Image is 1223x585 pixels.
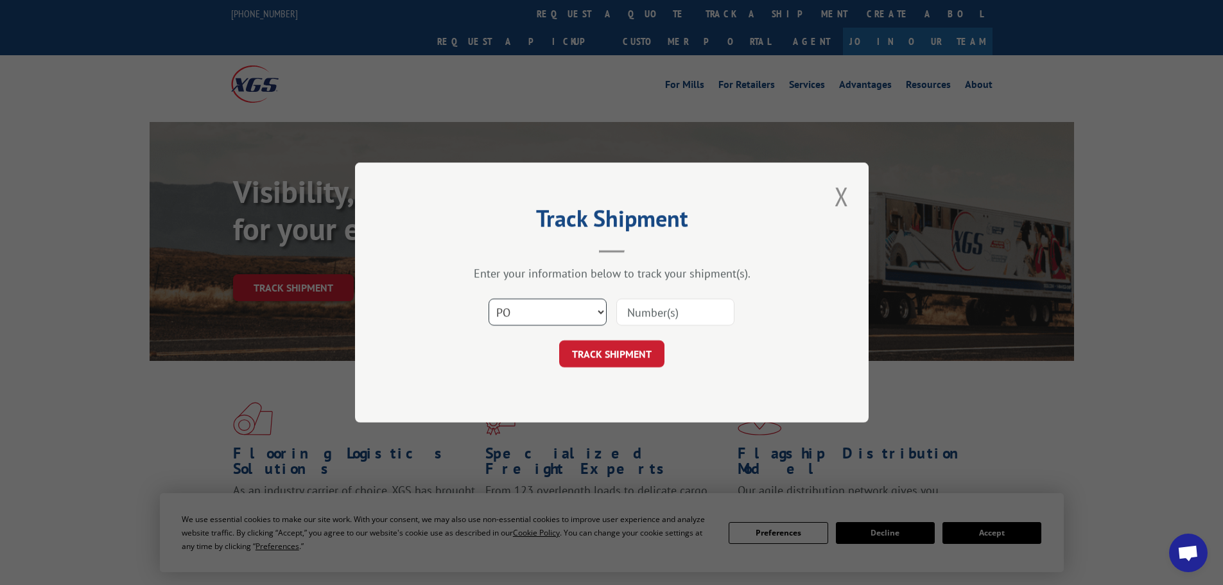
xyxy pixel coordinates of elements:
h2: Track Shipment [419,209,804,234]
div: Enter your information below to track your shipment(s). [419,266,804,281]
button: TRACK SHIPMENT [559,340,664,367]
button: Close modal [831,179,853,214]
input: Number(s) [616,299,734,326]
a: Open chat [1169,534,1208,572]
